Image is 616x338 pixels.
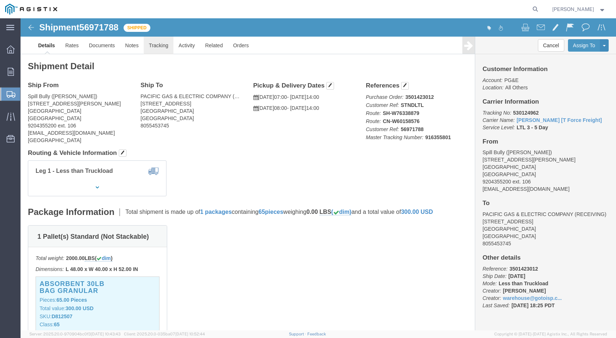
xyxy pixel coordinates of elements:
a: Support [289,332,307,336]
span: Alberto Quezada [552,5,594,13]
span: [DATE] 10:52:44 [175,332,205,336]
button: [PERSON_NAME] [552,5,606,14]
span: Client: 2025.20.0-035ba07 [124,332,205,336]
span: [DATE] 10:43:43 [91,332,121,336]
iframe: FS Legacy Container [21,18,616,330]
img: logo [5,4,57,15]
span: Server: 2025.20.0-970904bc0f3 [29,332,121,336]
span: Copyright © [DATE]-[DATE] Agistix Inc., All Rights Reserved [494,331,607,337]
a: Feedback [307,332,326,336]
